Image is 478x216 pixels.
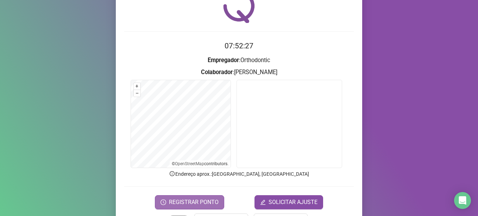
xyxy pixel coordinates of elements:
[155,195,224,209] button: REGISTRAR PONTO
[161,199,166,205] span: clock-circle
[269,198,317,206] span: SOLICITAR AJUSTE
[260,199,266,205] span: edit
[134,83,140,90] button: +
[254,195,323,209] button: editSOLICITAR AJUSTE
[454,192,471,209] div: Open Intercom Messenger
[169,170,175,177] span: info-circle
[169,198,219,206] span: REGISTRAR PONTO
[175,161,204,166] a: OpenStreetMap
[124,56,354,65] h3: : Orthodontic
[172,161,228,166] li: © contributors.
[201,69,233,76] strong: Colaborador
[124,68,354,77] h3: : [PERSON_NAME]
[124,170,354,178] p: Endereço aprox. : [GEOGRAPHIC_DATA], [GEOGRAPHIC_DATA]
[225,42,253,50] time: 07:52:27
[134,90,140,97] button: –
[208,57,239,64] strong: Empregador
